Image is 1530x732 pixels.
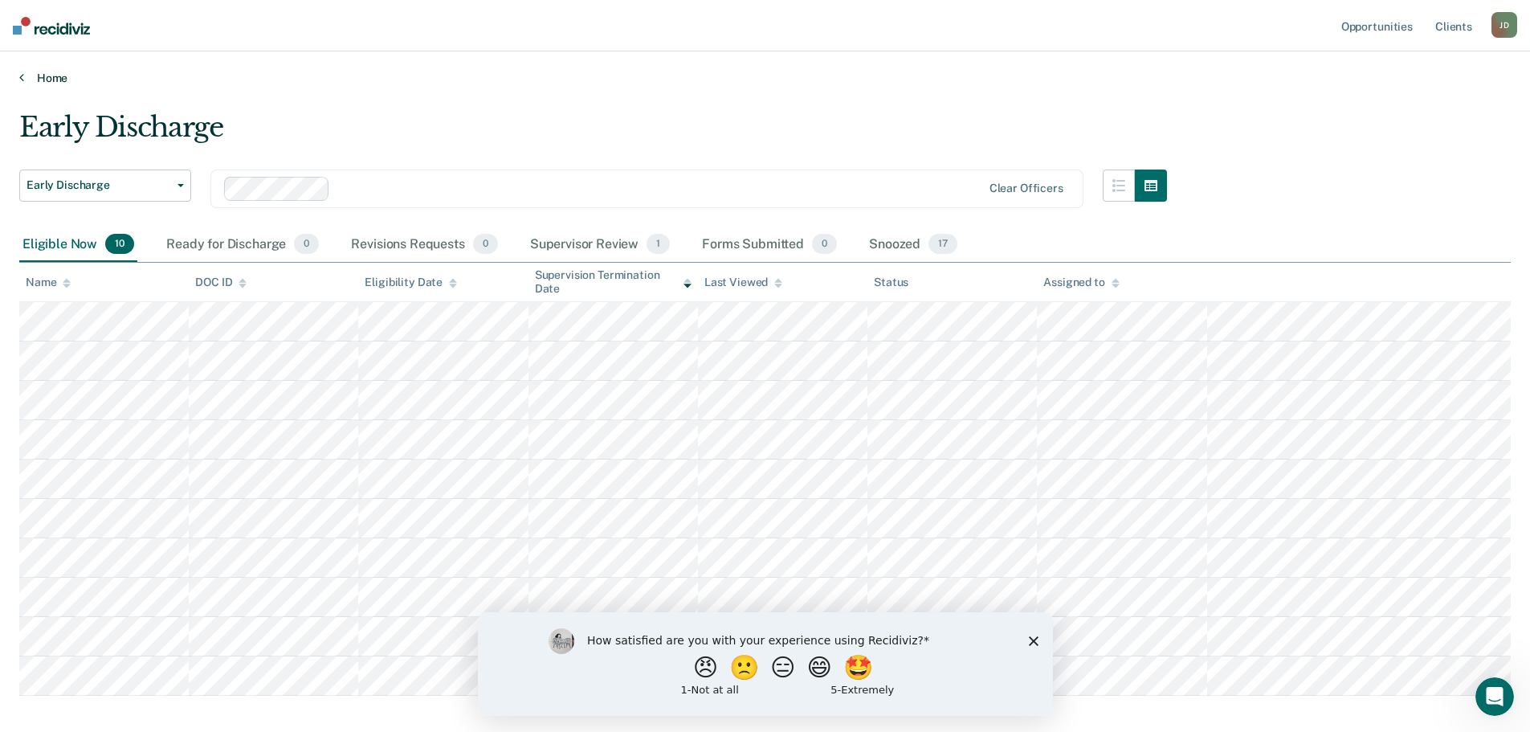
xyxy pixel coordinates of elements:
[473,234,498,255] span: 0
[27,178,171,192] span: Early Discharge
[294,234,319,255] span: 0
[19,111,1167,157] div: Early Discharge
[704,276,782,289] div: Last Viewed
[348,227,500,263] div: Revisions Requests0
[1475,677,1514,716] iframe: Intercom live chat
[105,234,134,255] span: 10
[647,234,670,255] span: 1
[928,234,957,255] span: 17
[989,182,1063,195] div: Clear officers
[478,612,1053,716] iframe: Survey by Kim from Recidiviz
[195,276,247,289] div: DOC ID
[19,71,1511,85] a: Home
[699,227,840,263] div: Forms Submitted0
[812,234,837,255] span: 0
[527,227,674,263] div: Supervisor Review1
[535,268,692,296] div: Supervision Termination Date
[1043,276,1119,289] div: Assigned to
[13,17,90,35] img: Recidiviz
[1491,12,1517,38] button: JD
[19,227,137,263] div: Eligible Now10
[365,276,457,289] div: Eligibility Date
[19,170,191,202] button: Early Discharge
[1491,12,1517,38] div: J D
[874,276,908,289] div: Status
[866,227,961,263] div: Snoozed17
[26,276,71,289] div: Name
[163,227,322,263] div: Ready for Discharge0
